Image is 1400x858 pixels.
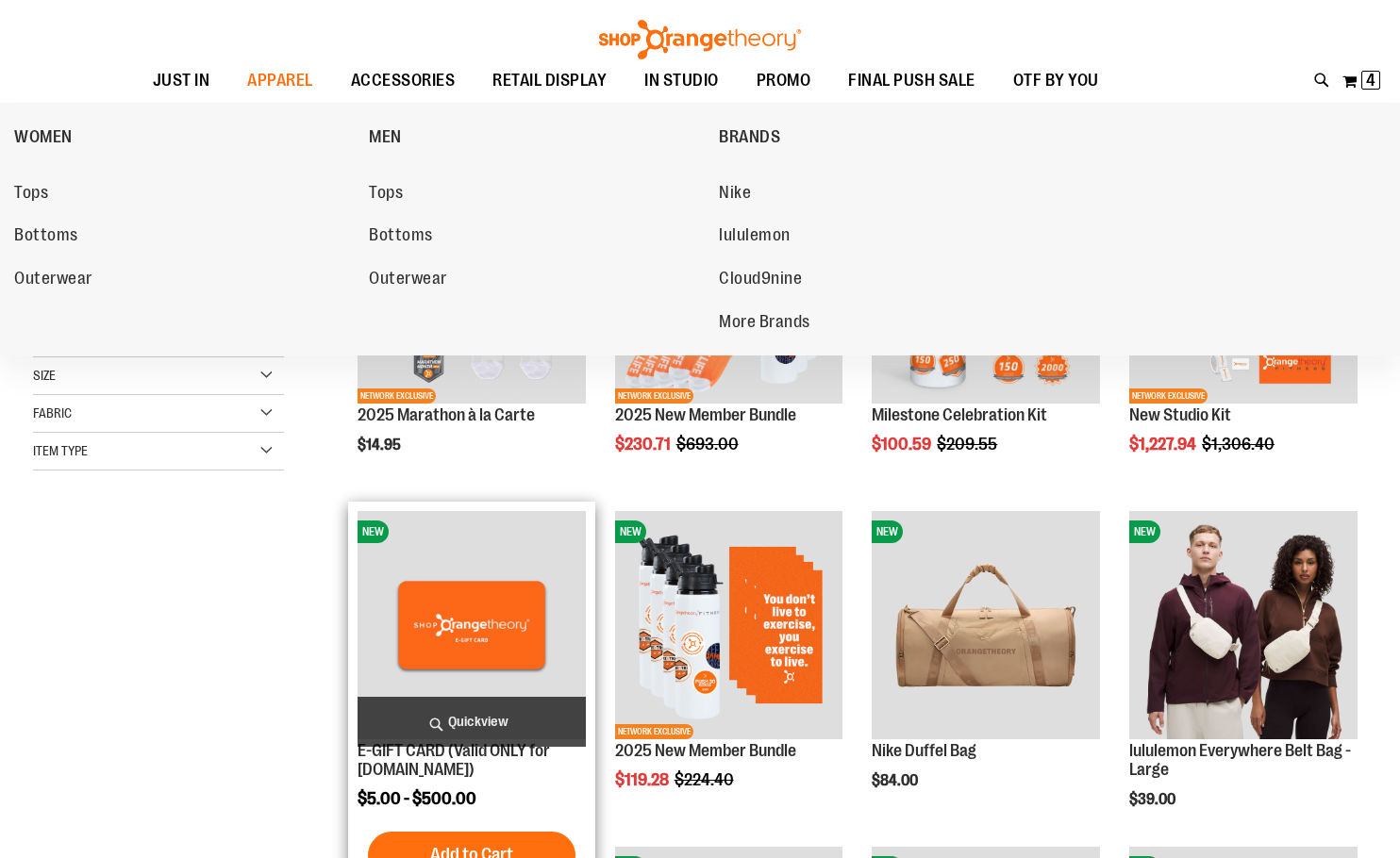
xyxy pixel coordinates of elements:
[1013,59,1099,102] span: OTF BY YOU
[358,789,476,808] span: $5.00 - $500.00
[644,59,719,102] span: IN STUDIO
[1129,511,1358,739] img: lululemon Everywhere Belt Bag - Large
[615,770,672,789] span: $119.28
[33,405,72,421] span: Fabric
[358,388,436,404] span: NETWORK EXCLUSIVE
[358,405,535,424] a: 2025 Marathon à la Carte
[1129,520,1160,543] span: NEW
[872,405,1047,424] a: Milestone Celebration Kit
[14,269,92,292] span: Outerwear
[615,520,646,543] span: NEW
[615,741,796,760] a: 2025 New Member Bundle
[848,59,975,102] span: FINAL PUSH SALE
[358,520,389,543] span: NEW
[719,127,780,151] span: BRANDS
[1129,388,1208,404] span: NETWORK EXCLUSIVE
[14,127,73,151] span: WOMEN
[358,511,586,742] a: E-GIFT CARD (Valid ONLY for ShopOrangetheory.com)NEW
[606,502,853,837] div: product
[1120,502,1367,855] div: product
[358,697,586,747] a: Quickview
[675,770,737,789] span: $224.40
[247,59,313,102] span: APPAREL
[358,511,586,739] img: E-GIFT CARD (Valid ONLY for ShopOrangetheory.com)
[872,520,903,543] span: NEW
[596,20,804,59] img: Shop Orangetheory
[1366,71,1375,90] span: 4
[937,435,1000,454] span: $209.55
[615,511,843,742] a: 2025 New Member BundleNEWNETWORK EXCLUSIVE
[1129,435,1199,454] span: $1,227.94
[33,368,56,383] span: Size
[872,435,934,454] span: $100.59
[369,183,403,206] span: Tops
[615,388,693,404] span: NETWORK EXCLUSIVE
[33,443,88,458] span: Item Type
[615,511,843,739] img: 2025 New Member Bundle
[872,772,921,789] span: $84.00
[369,269,447,292] span: Outerwear
[1129,405,1231,424] a: New Studio Kit
[358,741,550,779] a: E-GIFT CARD (Valid ONLY for [DOMAIN_NAME])
[719,183,751,206] span: Nike
[1129,511,1358,742] a: lululemon Everywhere Belt Bag - LargeNEW
[719,312,810,336] span: More Brands
[14,183,48,206] span: Tops
[369,225,433,249] span: Bottoms
[492,59,607,102] span: RETAIL DISPLAY
[676,435,742,454] span: $693.00
[351,59,456,102] span: ACCESSORIES
[719,225,791,249] span: lululemon
[872,511,1100,739] img: Nike Duffel Bag
[615,435,674,454] span: $230.71
[358,437,404,454] span: $14.95
[719,269,802,292] span: Cloud9nine
[862,502,1109,837] div: product
[14,225,78,249] span: Bottoms
[757,59,811,102] span: PROMO
[1129,741,1351,779] a: lululemon Everywhere Belt Bag - Large
[1202,435,1277,454] span: $1,306.40
[1129,791,1178,808] span: $39.00
[872,741,976,760] a: Nike Duffel Bag
[872,511,1100,742] a: Nike Duffel BagNEW
[369,127,402,151] span: MEN
[153,59,210,102] span: JUST IN
[615,405,796,424] a: 2025 New Member Bundle
[615,724,693,739] span: NETWORK EXCLUSIVE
